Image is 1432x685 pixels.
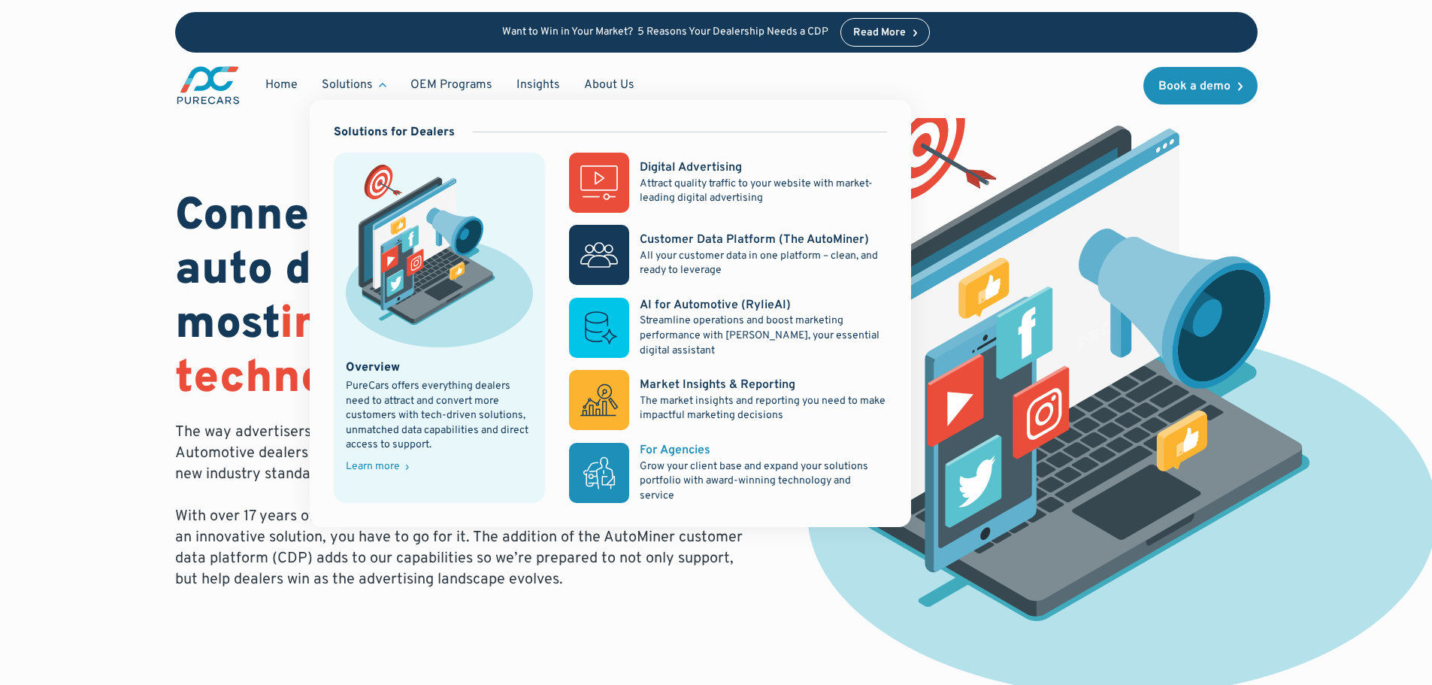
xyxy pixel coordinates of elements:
[569,225,886,285] a: Customer Data Platform (The AutoMiner)All your customer data in one platform – clean, and ready t...
[175,297,571,408] span: innovative ad technology
[569,153,886,213] a: Digital AdvertisingAttract quality traffic to your website with market-leading digital advertising
[253,71,310,99] a: Home
[310,71,398,99] div: Solutions
[175,190,760,407] h1: Connecting customers to auto dealers using the most
[572,71,646,99] a: About Us
[310,100,911,528] nav: Solutions
[640,459,886,504] p: Grow your client base and expand your solutions portfolio with award-winning technology and service
[640,394,886,423] p: The market insights and reporting you need to make impactful marketing decisions
[504,71,572,99] a: Insights
[175,65,241,106] a: main
[346,359,400,376] div: Overview
[346,462,400,472] div: Learn more
[853,28,906,38] div: Read More
[334,153,546,503] a: marketing illustration showing social media channels and campaignsOverviewPureCars offers everyth...
[640,177,886,206] p: Attract quality traffic to your website with market-leading digital advertising
[640,159,742,176] div: Digital Advertising
[334,124,455,141] div: Solutions for Dealers
[346,379,534,453] div: PureCars offers everything dealers need to attract and convert more customers with tech-driven so...
[840,18,931,47] a: Read More
[502,26,828,39] p: Want to Win in Your Market? 5 Reasons Your Dealership Needs a CDP
[398,71,504,99] a: OEM Programs
[1158,80,1231,92] div: Book a demo
[640,232,869,248] div: Customer Data Platform (The AutoMiner)
[1143,67,1258,105] a: Book a demo
[569,370,886,430] a: Market Insights & ReportingThe market insights and reporting you need to make impactful marketing...
[640,314,886,358] p: Streamline operations and boost marketing performance with [PERSON_NAME], your essential digital ...
[175,65,241,106] img: purecars logo
[640,249,886,278] p: All your customer data in one platform – clean, and ready to leverage
[322,77,373,93] div: Solutions
[569,442,886,503] a: For AgenciesGrow your client base and expand your solutions portfolio with award-winning technolo...
[640,442,710,459] div: For Agencies
[569,297,886,358] a: AI for Automotive (RylieAI)Streamline operations and boost marketing performance with [PERSON_NAM...
[640,297,791,314] div: AI for Automotive (RylieAI)
[640,377,795,393] div: Market Insights & Reporting
[175,422,760,590] p: The way advertisers identify in-market customers and target advertising is changing. Automotive d...
[346,165,534,347] img: marketing illustration showing social media channels and campaigns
